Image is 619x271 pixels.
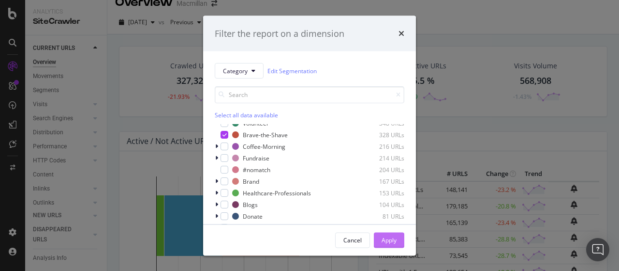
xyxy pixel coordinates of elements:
[215,27,344,40] div: Filter the report on a dimension
[243,165,270,174] div: #nomatch
[215,86,404,103] input: Search
[357,130,404,139] div: 328 URLs
[357,200,404,208] div: 104 URLs
[243,200,258,208] div: Blogs
[223,66,248,75] span: Category
[215,63,264,79] button: Category
[357,165,404,174] div: 204 URLs
[374,232,404,248] button: Apply
[357,177,404,185] div: 167 URLs
[243,212,263,220] div: Donate
[243,130,288,139] div: Brave-the-Shave
[243,142,285,150] div: Coffee-Morning
[357,154,404,162] div: 214 URLs
[357,142,404,150] div: 216 URLs
[267,65,317,76] a: Edit Segmentation
[243,154,269,162] div: Fundraise
[357,189,404,197] div: 153 URLs
[586,238,609,261] div: Open Intercom Messenger
[357,212,404,220] div: 81 URLs
[243,189,311,197] div: Healthcare-Professionals
[382,236,397,244] div: Apply
[398,27,404,40] div: times
[343,236,362,244] div: Cancel
[215,111,404,119] div: Select all data available
[203,16,416,255] div: modal
[335,232,370,248] button: Cancel
[243,177,259,185] div: Brand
